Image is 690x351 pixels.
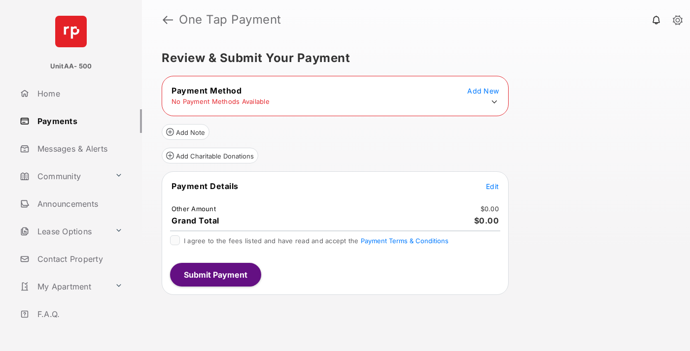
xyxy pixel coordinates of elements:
[467,86,499,96] button: Add New
[16,220,111,243] a: Lease Options
[486,181,499,191] button: Edit
[16,109,142,133] a: Payments
[361,237,448,245] button: I agree to the fees listed and have read and accept the
[16,164,111,188] a: Community
[50,62,92,71] p: UnitAA- 500
[171,97,270,106] td: No Payment Methods Available
[16,192,142,216] a: Announcements
[170,263,261,287] button: Submit Payment
[486,182,499,191] span: Edit
[172,216,219,225] span: Grand Total
[172,181,239,191] span: Payment Details
[474,216,499,225] span: $0.00
[467,87,499,95] span: Add New
[172,86,241,96] span: Payment Method
[16,275,111,298] a: My Apartment
[16,302,142,326] a: F.A.Q.
[55,16,87,47] img: svg+xml;base64,PHN2ZyB4bWxucz0iaHR0cDovL3d3dy53My5vcmcvMjAwMC9zdmciIHdpZHRoPSI2NCIgaGVpZ2h0PSI2NC...
[162,124,209,140] button: Add Note
[179,14,281,26] strong: One Tap Payment
[16,247,142,271] a: Contact Property
[16,82,142,105] a: Home
[162,148,258,163] button: Add Charitable Donations
[16,137,142,160] a: Messages & Alerts
[171,204,216,213] td: Other Amount
[162,52,662,64] h5: Review & Submit Your Payment
[184,237,448,245] span: I agree to the fees listed and have read and accept the
[480,204,499,213] td: $0.00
